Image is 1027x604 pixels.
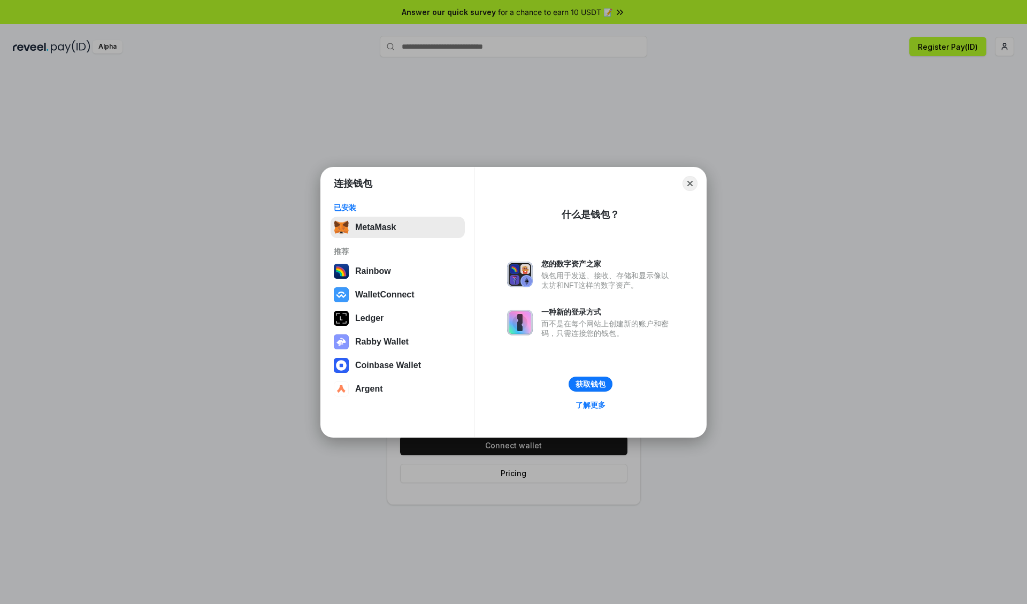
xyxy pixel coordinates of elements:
[331,308,465,329] button: Ledger
[331,217,465,238] button: MetaMask
[331,331,465,353] button: Rabby Wallet
[334,381,349,396] img: svg+xml,%3Csvg%20width%3D%2228%22%20height%3D%2228%22%20viewBox%3D%220%200%2028%2028%22%20fill%3D...
[331,378,465,400] button: Argent
[331,284,465,305] button: WalletConnect
[334,177,372,190] h1: 连接钱包
[334,358,349,373] img: svg+xml,%3Csvg%20width%3D%2228%22%20height%3D%2228%22%20viewBox%3D%220%200%2028%2028%22%20fill%3D...
[334,203,462,212] div: 已安装
[334,264,349,279] img: svg+xml,%3Csvg%20width%3D%22120%22%20height%3D%22120%22%20viewBox%3D%220%200%20120%20120%22%20fil...
[541,259,674,269] div: 您的数字资产之家
[334,247,462,256] div: 推荐
[355,290,415,300] div: WalletConnect
[541,307,674,317] div: 一种新的登录方式
[355,266,391,276] div: Rainbow
[334,334,349,349] img: svg+xml,%3Csvg%20xmlns%3D%22http%3A%2F%2Fwww.w3.org%2F2000%2Fsvg%22%20fill%3D%22none%22%20viewBox...
[355,314,384,323] div: Ledger
[334,311,349,326] img: svg+xml,%3Csvg%20xmlns%3D%22http%3A%2F%2Fwww.w3.org%2F2000%2Fsvg%22%20width%3D%2228%22%20height%3...
[331,261,465,282] button: Rainbow
[507,310,533,335] img: svg+xml,%3Csvg%20xmlns%3D%22http%3A%2F%2Fwww.w3.org%2F2000%2Fsvg%22%20fill%3D%22none%22%20viewBox...
[576,379,606,389] div: 获取钱包
[562,208,619,221] div: 什么是钱包？
[355,384,383,394] div: Argent
[541,319,674,338] div: 而不是在每个网站上创建新的账户和密码，只需连接您的钱包。
[569,398,612,412] a: 了解更多
[569,377,612,392] button: 获取钱包
[355,361,421,370] div: Coinbase Wallet
[334,220,349,235] img: svg+xml,%3Csvg%20fill%3D%22none%22%20height%3D%2233%22%20viewBox%3D%220%200%2035%2033%22%20width%...
[331,355,465,376] button: Coinbase Wallet
[507,262,533,287] img: svg+xml,%3Csvg%20xmlns%3D%22http%3A%2F%2Fwww.w3.org%2F2000%2Fsvg%22%20fill%3D%22none%22%20viewBox...
[576,400,606,410] div: 了解更多
[355,337,409,347] div: Rabby Wallet
[541,271,674,290] div: 钱包用于发送、接收、存储和显示像以太坊和NFT这样的数字资产。
[683,176,698,191] button: Close
[334,287,349,302] img: svg+xml,%3Csvg%20width%3D%2228%22%20height%3D%2228%22%20viewBox%3D%220%200%2028%2028%22%20fill%3D...
[355,223,396,232] div: MetaMask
